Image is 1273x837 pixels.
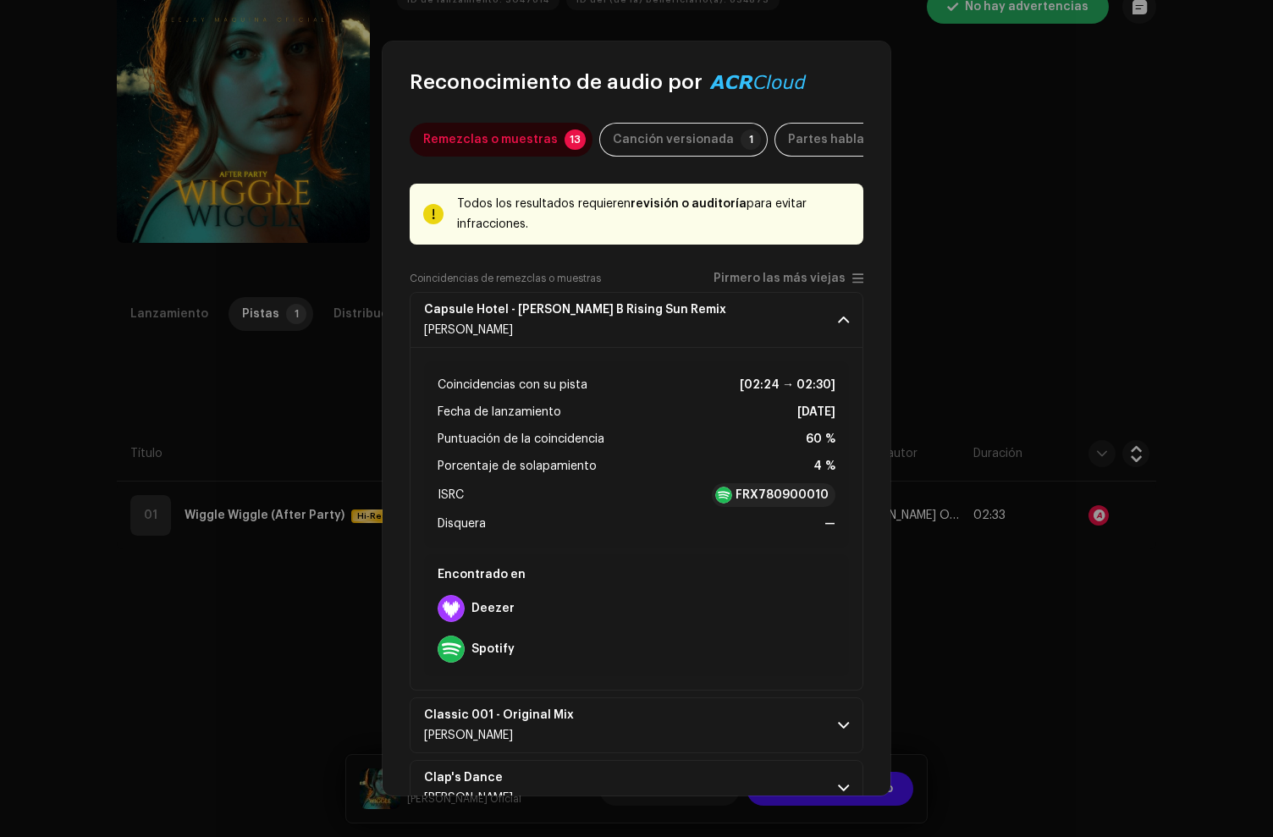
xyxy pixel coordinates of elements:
[410,348,863,691] p-accordion-content: Capsule Hotel - [PERSON_NAME] B Rising Sun Remix[PERSON_NAME]
[736,487,829,504] strong: FRX780900010
[813,456,835,476] strong: 4 %
[471,602,515,615] strong: Deezer
[438,402,561,422] span: Fecha de lanzamiento
[714,272,863,285] p-togglebutton: Pirmero las más viejas
[797,402,835,422] strong: [DATE]
[424,324,513,336] span: Ysa Ferrer
[438,514,486,534] span: Disquera
[424,730,513,741] span: DIE HAUSTIERE
[740,375,835,395] strong: [02:24 → 02:30]
[438,456,597,476] span: Porcentaje de solapamiento
[424,303,726,317] strong: Capsule Hotel - [PERSON_NAME] B Rising Sun Remix
[438,429,604,449] span: Puntuación de la coincidencia
[471,642,515,656] strong: Spotify
[431,561,842,588] div: Encontrado en
[424,708,594,722] span: Classic 001 - Original Mix
[806,429,835,449] strong: 60 %
[424,771,523,785] span: Clap's Dance
[457,194,850,234] div: Todos los resultados requieren para evitar infracciones.
[424,303,747,317] span: Capsule Hotel - Clem B Rising Sun Remix
[438,485,464,505] span: ISRC
[410,272,601,285] label: Coincidencias de remezclas o muestras
[613,123,734,157] div: Canción versionada
[631,198,747,210] strong: revisión o auditoría
[714,273,846,285] span: Pirmero las más viejas
[424,708,574,722] strong: Classic 001 - Original Mix
[410,292,863,348] p-accordion-header: Capsule Hotel - [PERSON_NAME] B Rising Sun Remix[PERSON_NAME]
[424,771,503,785] strong: Clap's Dance
[410,697,863,753] p-accordion-header: Classic 001 - Original Mix[PERSON_NAME]
[410,760,863,816] p-accordion-header: Clap's Dance[PERSON_NAME]
[565,129,586,150] p-badge: 13
[424,792,513,804] span: Christophe Marie
[824,514,835,534] strong: —
[741,129,761,150] p-badge: 1
[410,69,703,96] span: Reconocimiento de audio por
[438,375,587,395] span: Coincidencias con su pista
[423,123,558,157] div: Remezclas o muestras
[788,123,886,157] div: Partes habladas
